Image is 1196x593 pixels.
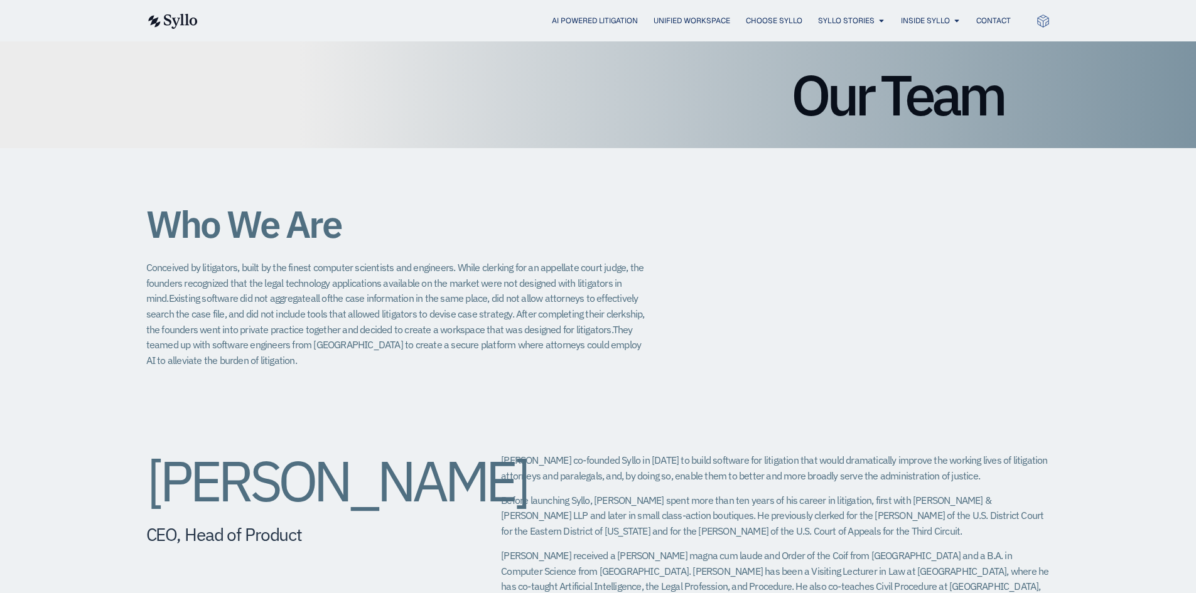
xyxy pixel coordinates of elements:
[146,452,451,509] h2: [PERSON_NAME]
[311,292,330,304] span: all of
[552,15,638,26] a: AI Powered Litigation
[223,15,1011,27] nav: Menu
[818,15,875,26] a: Syllo Stories
[746,15,802,26] a: Choose Syllo
[193,67,1003,123] h1: Our Team
[501,493,1050,539] p: Before launching Syllo, [PERSON_NAME] spent more than ten years of his career in litigation, firs...
[501,452,1050,483] p: [PERSON_NAME] co-founded Syllo in [DATE] to build software for litigation that would dramatically...
[146,14,198,29] img: syllo
[146,307,645,336] span: After completing their clerkship, the founders went into private practice together and decided to...
[654,15,730,26] a: Unified Workspace
[169,292,311,304] span: Existing software did not aggregate
[146,203,649,245] h1: Who We Are
[146,261,644,304] span: Conceived by litigators, built by the finest computer scientists and engineers. While clerking fo...
[146,292,638,320] span: the case information in the same place, did not allow attorneys to effectively search the case fi...
[146,524,451,545] h5: CEO, Head of Product
[223,15,1011,27] div: Menu Toggle
[901,15,950,26] a: Inside Syllo
[976,15,1011,26] a: Contact
[146,323,642,366] span: They teamed up with software engineers from [GEOGRAPHIC_DATA] to create a secure platform where a...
